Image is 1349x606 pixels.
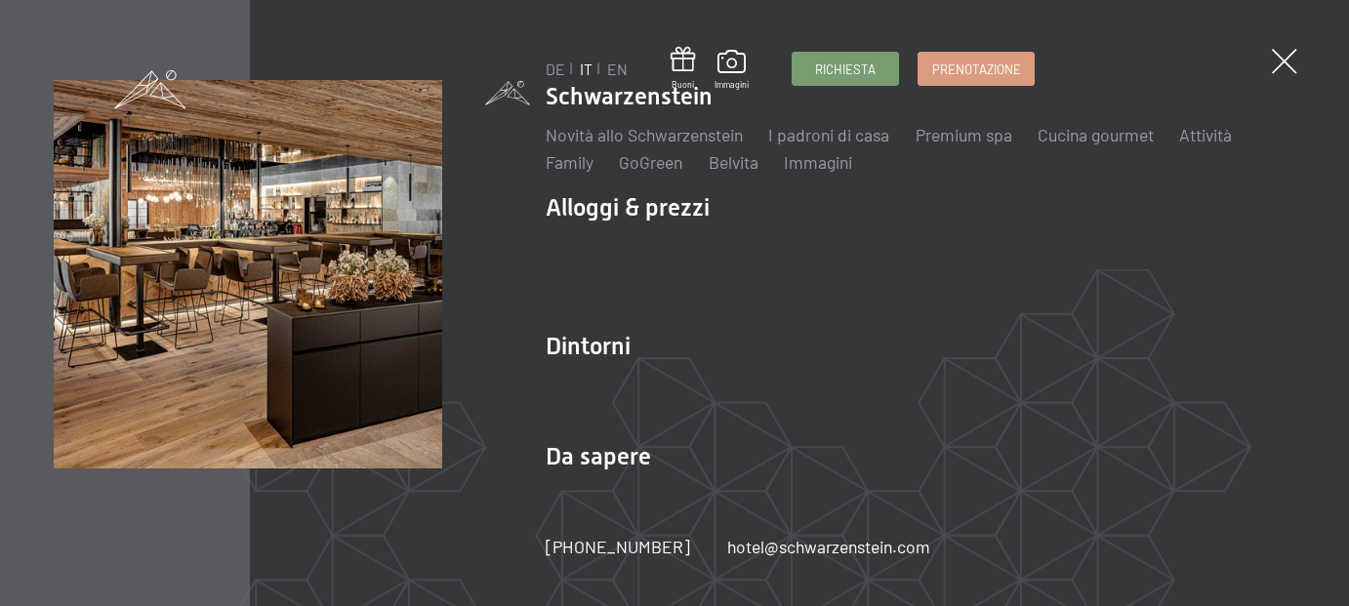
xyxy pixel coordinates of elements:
[607,60,628,78] a: EN
[546,536,690,557] span: [PHONE_NUMBER]
[1179,124,1232,145] a: Attività
[580,60,593,78] a: IT
[932,61,1021,78] span: Prenotazione
[916,124,1012,145] a: Premium spa
[715,50,749,91] a: Immagini
[709,151,758,173] a: Belvita
[727,535,930,559] a: hotel@schwarzenstein.com
[784,151,852,173] a: Immagini
[715,79,749,91] span: Immagini
[619,151,682,173] a: GoGreen
[671,47,696,91] a: Buoni
[815,61,876,78] span: Richiesta
[768,124,889,145] a: I padroni di casa
[919,53,1033,85] a: Prenotazione
[793,53,898,85] a: Richiesta
[1038,124,1154,145] a: Cucina gourmet
[546,60,565,78] a: DE
[546,124,743,145] a: Novità allo Schwarzenstein
[546,535,690,559] a: [PHONE_NUMBER]
[546,151,593,173] a: Family
[671,79,696,91] span: Buoni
